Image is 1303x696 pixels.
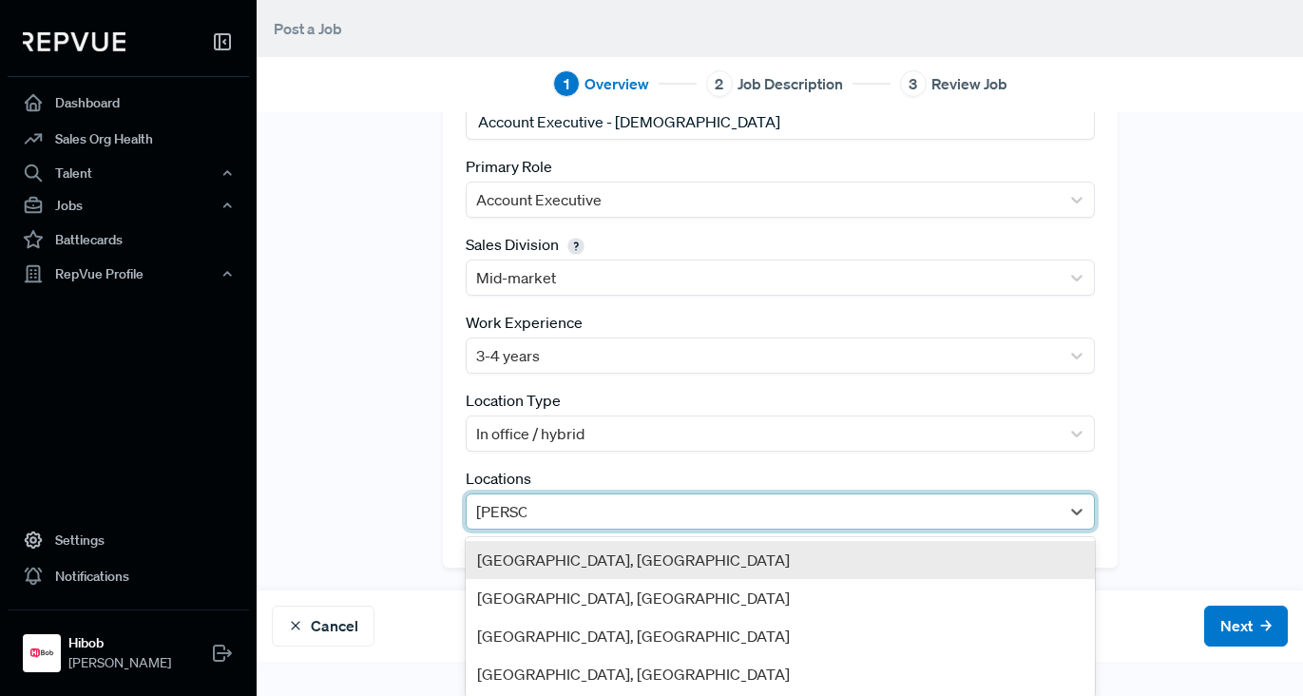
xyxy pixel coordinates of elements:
a: Notifications [8,558,249,594]
a: Sales Org Health [8,121,249,157]
div: 3 [900,70,927,97]
a: Settings [8,522,249,558]
a: HibobHibob[PERSON_NAME] [8,609,249,681]
div: [GEOGRAPHIC_DATA], [GEOGRAPHIC_DATA] [466,541,1095,579]
img: Hibob [27,638,57,668]
img: RepVue [23,32,125,51]
button: Cancel [272,606,374,647]
a: Dashboard [8,85,249,121]
div: [GEOGRAPHIC_DATA], [GEOGRAPHIC_DATA] [466,617,1095,655]
strong: Hibob [68,633,171,653]
span: Overview [584,72,649,95]
button: RepVue Profile [8,258,249,290]
div: 2 [706,70,733,97]
span: [PERSON_NAME] [68,653,171,673]
a: Battlecards [8,222,249,258]
label: Primary Role [466,155,552,178]
div: [GEOGRAPHIC_DATA], [GEOGRAPHIC_DATA] [466,655,1095,693]
div: [GEOGRAPHIC_DATA], [GEOGRAPHIC_DATA] [466,579,1095,617]
span: Review Job [931,72,1007,95]
label: Work Experience [466,311,583,334]
label: Locations [466,467,531,490]
label: Location Type [466,389,561,412]
div: 1 [553,70,580,97]
button: Jobs [8,189,249,222]
label: Sales Division [466,233,590,256]
span: Job Description [738,72,843,95]
button: Next [1204,606,1288,647]
button: Talent [8,157,249,189]
span: Post a Job [274,19,342,38]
